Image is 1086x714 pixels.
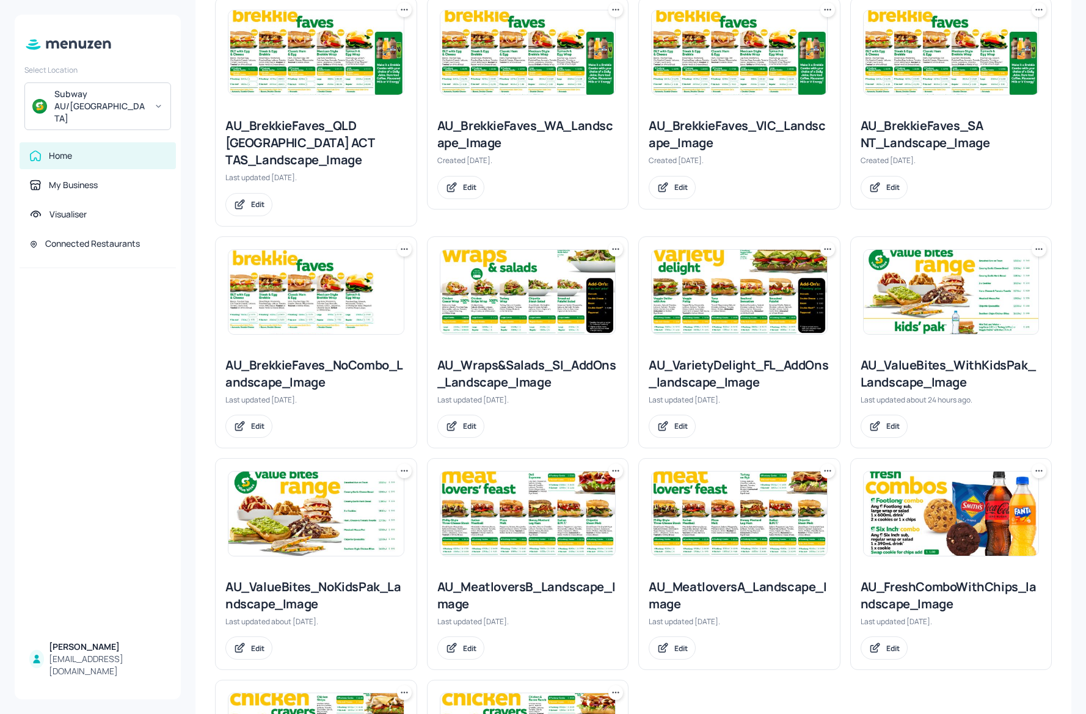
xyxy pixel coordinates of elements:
[861,395,1042,405] div: Last updated about 24 hours ago.
[228,472,404,556] img: 2025-07-18-1752804023273ml7j25a84p.jpeg
[861,155,1042,166] div: Created [DATE].
[440,10,616,95] img: 2025-08-13-17550515790531wlu5d8p5b8.jpeg
[440,472,616,556] img: 2025-07-23-175324237409516zqxu63qyy.jpeg
[45,238,140,250] div: Connected Restaurants
[251,421,264,431] div: Edit
[251,643,264,654] div: Edit
[463,182,476,192] div: Edit
[649,357,830,391] div: AU_VarietyDelight_FL_AddOns_landscape_Image
[886,421,900,431] div: Edit
[24,65,171,75] div: Select Location
[49,179,98,191] div: My Business
[49,641,166,653] div: [PERSON_NAME]
[861,357,1042,391] div: AU_ValueBites_WithKidsPak_Landscape_Image
[437,155,619,166] div: Created [DATE].
[674,643,688,654] div: Edit
[674,182,688,192] div: Edit
[225,578,407,613] div: AU_ValueBites_NoKidsPak_Landscape_Image
[49,208,87,220] div: Visualiser
[225,616,407,627] div: Last updated about [DATE].
[463,421,476,431] div: Edit
[864,250,1039,334] img: 2025-08-20-17556562847944t9w4eddzun.jpeg
[649,578,830,613] div: AU_MeatloversA_Landscape_Image
[437,357,619,391] div: AU_Wraps&Salads_SI_AddOns_Landscape_Image
[54,88,147,125] div: Subway AU/[GEOGRAPHIC_DATA]
[649,395,830,405] div: Last updated [DATE].
[225,395,407,405] div: Last updated [DATE].
[652,250,827,334] img: 2025-08-11-1754887968165ca1pba2wcps.jpeg
[861,117,1042,151] div: AU_BrekkieFaves_SA NT_Landscape_Image
[652,10,827,95] img: 2025-08-13-17550515790531wlu5d8p5b8.jpeg
[437,616,619,627] div: Last updated [DATE].
[251,199,264,209] div: Edit
[674,421,688,431] div: Edit
[49,653,166,677] div: [EMAIL_ADDRESS][DOMAIN_NAME]
[440,250,616,334] img: 2025-08-15-1755223078804ob7lhrlwcvm.jpeg
[649,117,830,151] div: AU_BrekkieFaves_VIC_Landscape_Image
[886,643,900,654] div: Edit
[437,117,619,151] div: AU_BrekkieFaves_WA_Landscape_Image
[228,10,404,95] img: 2025-08-13-1755052488882tu52zlxrh0d.jpeg
[225,172,407,183] div: Last updated [DATE].
[861,616,1042,627] div: Last updated [DATE].
[32,99,47,114] img: avatar
[225,357,407,391] div: AU_BrekkieFaves_NoCombo_Landscape_Image
[463,643,476,654] div: Edit
[225,117,407,169] div: AU_BrekkieFaves_QLD [GEOGRAPHIC_DATA] ACT TAS_Landscape_Image
[649,155,830,166] div: Created [DATE].
[864,472,1039,556] img: 2025-08-20-1755656004909owru64kg86.jpeg
[864,10,1039,95] img: 2025-08-13-17550515790531wlu5d8p5b8.jpeg
[437,578,619,613] div: AU_MeatloversB_Landscape_Image
[228,250,404,334] img: 2025-08-15-17552292449181q1jp8lk993.jpeg
[861,578,1042,613] div: AU_FreshComboWithChips_landscape_Image
[437,395,619,405] div: Last updated [DATE].
[652,472,827,556] img: 2025-08-14-1755131139218ru650ej5khk.jpeg
[49,150,72,162] div: Home
[649,616,830,627] div: Last updated [DATE].
[886,182,900,192] div: Edit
